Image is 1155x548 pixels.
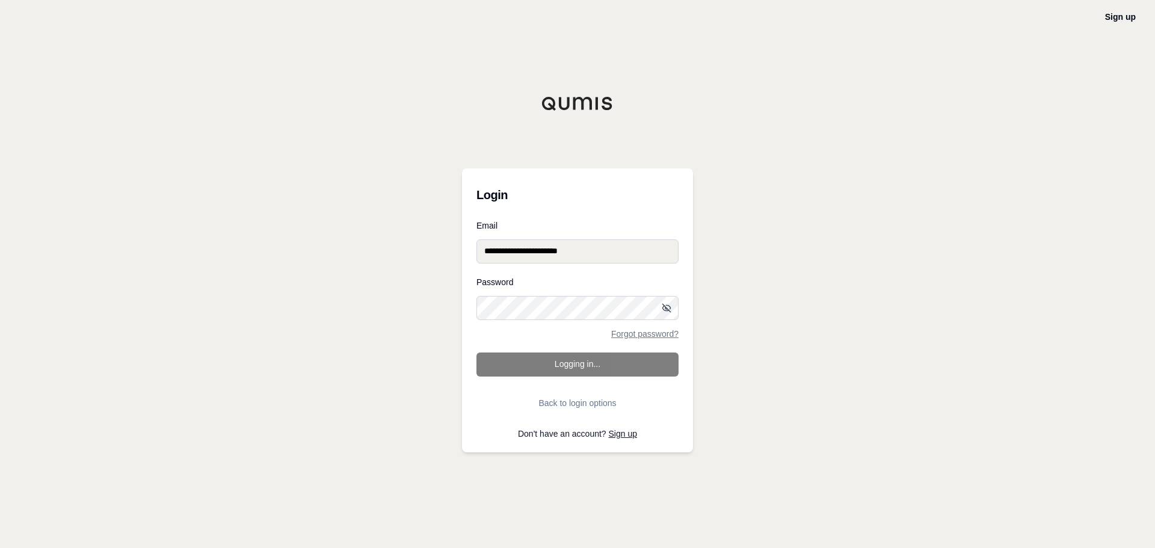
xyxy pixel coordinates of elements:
[476,429,679,438] p: Don't have an account?
[476,183,679,207] h3: Login
[609,429,637,439] a: Sign up
[476,391,679,415] button: Back to login options
[476,278,679,286] label: Password
[1105,12,1136,22] a: Sign up
[476,221,679,230] label: Email
[541,96,614,111] img: Qumis
[611,330,679,338] a: Forgot password?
